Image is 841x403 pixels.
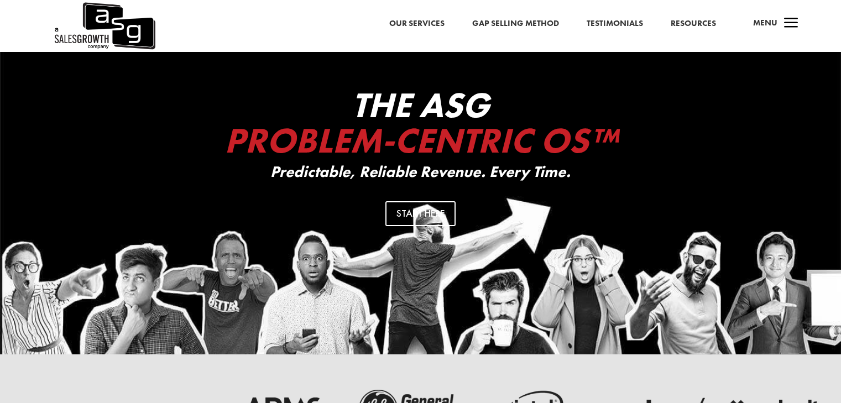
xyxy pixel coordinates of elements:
[671,17,716,31] a: Resources
[780,13,802,35] span: a
[200,164,642,181] p: Predictable, Reliable Revenue. Every Time.
[472,17,559,31] a: Gap Selling Method
[389,17,445,31] a: Our Services
[587,17,643,31] a: Testimonials
[200,87,642,164] h2: The ASG
[385,201,456,226] a: Start Here
[224,118,617,163] span: Problem-Centric OS™
[753,17,777,28] span: Menu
